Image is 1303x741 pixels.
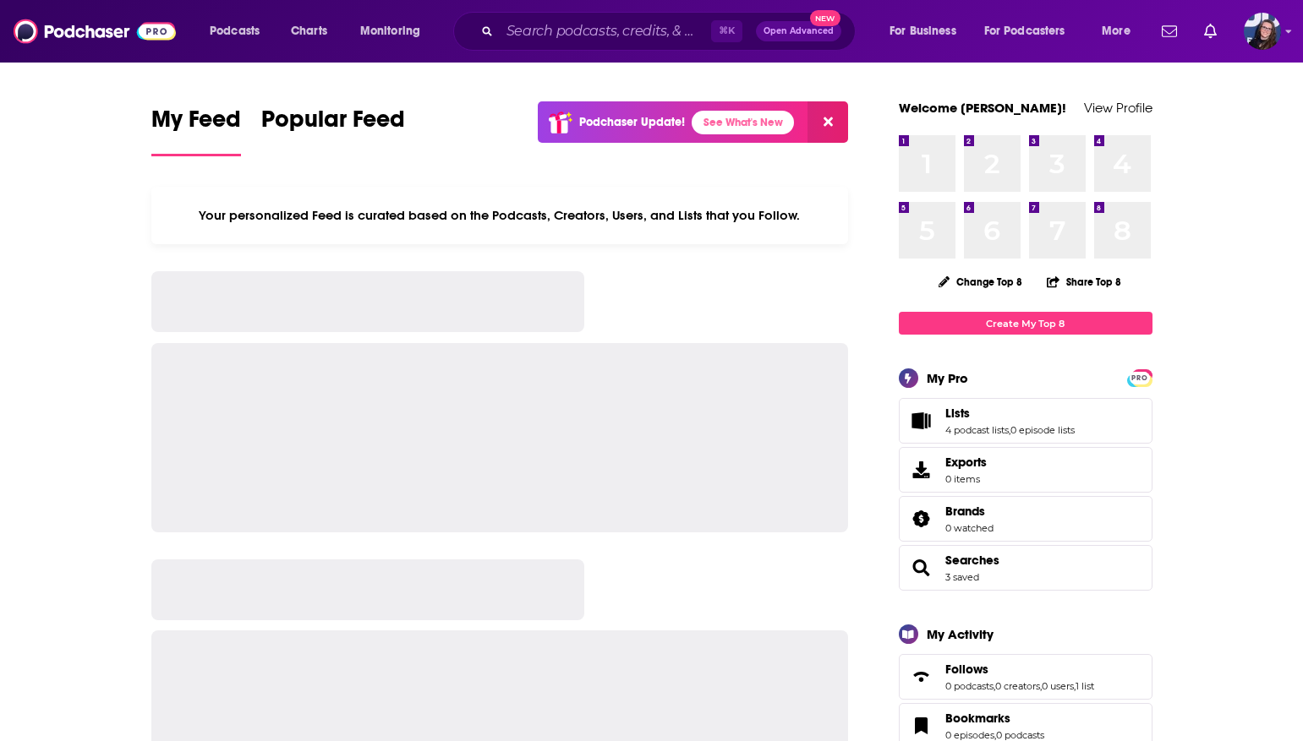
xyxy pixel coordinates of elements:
[1074,680,1076,692] span: ,
[151,105,241,156] a: My Feed
[945,424,1009,436] a: 4 podcast lists
[945,455,987,470] span: Exports
[905,507,939,531] a: Brands
[1130,372,1150,384] span: PRO
[945,406,970,421] span: Lists
[994,680,995,692] span: ,
[899,312,1152,335] a: Create My Top 8
[899,496,1152,542] span: Brands
[905,665,939,689] a: Follows
[1244,13,1281,50] button: Show profile menu
[151,187,849,244] div: Your personalized Feed is curated based on the Podcasts, Creators, Users, and Lists that you Follow.
[927,626,994,642] div: My Activity
[899,398,1152,444] span: Lists
[905,714,939,738] a: Bookmarks
[973,18,1090,45] button: open menu
[905,409,939,433] a: Lists
[945,522,994,534] a: 0 watched
[1130,371,1150,384] a: PRO
[1090,18,1152,45] button: open menu
[945,662,1094,677] a: Follows
[1102,19,1131,43] span: More
[1010,424,1075,436] a: 0 episode lists
[14,15,176,47] img: Podchaser - Follow, Share and Rate Podcasts
[1046,265,1122,298] button: Share Top 8
[1244,13,1281,50] img: User Profile
[261,105,405,156] a: Popular Feed
[945,553,999,568] a: Searches
[1155,17,1184,46] a: Show notifications dropdown
[945,473,987,485] span: 0 items
[995,680,1040,692] a: 0 creators
[899,654,1152,700] span: Follows
[905,556,939,580] a: Searches
[348,18,442,45] button: open menu
[810,10,840,26] span: New
[945,504,994,519] a: Brands
[579,115,685,129] p: Podchaser Update!
[1076,680,1094,692] a: 1 list
[1197,17,1224,46] a: Show notifications dropdown
[291,19,327,43] span: Charts
[994,729,996,741] span: ,
[945,729,994,741] a: 0 episodes
[1040,680,1042,692] span: ,
[945,504,985,519] span: Brands
[469,12,872,51] div: Search podcasts, credits, & more...
[945,711,1044,726] a: Bookmarks
[764,27,834,35] span: Open Advanced
[899,100,1066,116] a: Welcome [PERSON_NAME]!
[945,680,994,692] a: 0 podcasts
[280,18,337,45] a: Charts
[756,21,841,41] button: Open AdvancedNew
[905,458,939,482] span: Exports
[151,105,241,144] span: My Feed
[899,545,1152,591] span: Searches
[1244,13,1281,50] span: Logged in as CallieDaruk
[1084,100,1152,116] a: View Profile
[261,105,405,144] span: Popular Feed
[945,571,979,583] a: 3 saved
[984,19,1065,43] span: For Podcasters
[928,271,1033,292] button: Change Top 8
[711,20,742,42] span: ⌘ K
[692,111,794,134] a: See What's New
[890,19,956,43] span: For Business
[500,18,711,45] input: Search podcasts, credits, & more...
[1042,680,1074,692] a: 0 users
[899,447,1152,493] a: Exports
[945,406,1075,421] a: Lists
[945,662,988,677] span: Follows
[996,729,1044,741] a: 0 podcasts
[360,19,420,43] span: Monitoring
[945,711,1010,726] span: Bookmarks
[878,18,977,45] button: open menu
[210,19,260,43] span: Podcasts
[927,370,968,386] div: My Pro
[1009,424,1010,436] span: ,
[198,18,282,45] button: open menu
